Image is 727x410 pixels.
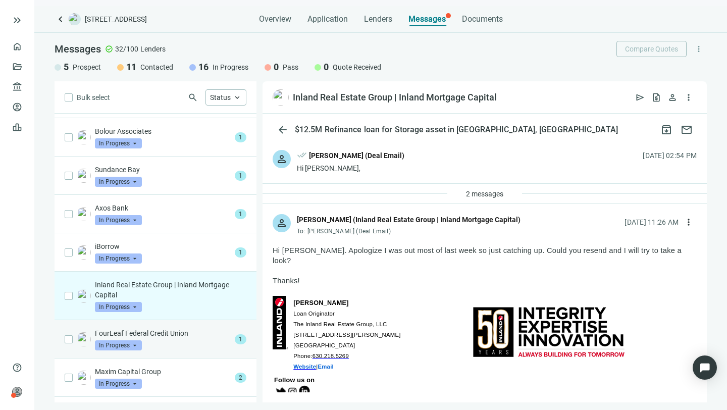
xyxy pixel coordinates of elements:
img: eab3b3c0-095e-4fb4-9387-82b53133bdc3 [273,89,289,106]
span: more_vert [684,217,694,227]
p: FourLeaf Federal Credit Union [95,328,231,338]
img: c9ff5703-fe9b-4cef-82e2-7b06025c577a [77,332,91,346]
img: 5189971f-1b64-422b-8930-e103dc490d79 [77,245,91,260]
span: help [12,363,22,373]
span: 11 [126,61,136,73]
span: In Progress [95,177,142,187]
div: [DATE] 11:26 AM [625,217,679,228]
span: 2 [235,373,246,383]
span: person [667,92,678,102]
img: 427971c4-4346-4e72-9493-a738692bfeaa [77,207,91,221]
span: account_balance [12,82,19,92]
span: 16 [198,61,209,73]
div: [PERSON_NAME] (Deal Email) [309,150,404,161]
span: Bulk select [77,92,110,103]
span: Messages [408,14,446,24]
span: In Progress [95,302,142,312]
button: person [664,89,681,106]
span: Pass [283,62,298,72]
span: more_vert [694,44,703,54]
span: [PERSON_NAME] (Deal Email) [307,228,391,235]
button: 2 messages [457,186,512,202]
span: Contacted [140,62,173,72]
span: 1 [235,334,246,344]
button: more_vert [691,41,707,57]
div: Hi [PERSON_NAME], [297,163,404,173]
button: more_vert [681,214,697,230]
div: To: [297,227,521,235]
span: In Progress [95,253,142,264]
span: 1 [235,209,246,219]
p: iBorrow [95,241,231,251]
span: 0 [274,61,279,73]
span: search [188,92,198,102]
div: [PERSON_NAME] (Inland Real Estate Group | Inland Mortgage Capital) [297,214,521,225]
span: check_circle [105,45,113,53]
img: eab3b3c0-095e-4fb4-9387-82b53133bdc3 [77,289,91,303]
div: Open Intercom Messenger [693,355,717,380]
span: In Progress [95,379,142,389]
span: In Progress [95,138,142,148]
div: $12.5M Refinance loan for Storage asset in [GEOGRAPHIC_DATA], [GEOGRAPHIC_DATA] [293,125,620,135]
span: archive [660,124,672,136]
span: person [276,153,288,165]
button: send [632,89,648,106]
img: ad256a41-9672-4755-a1ae-9a1500191c97 [77,130,91,144]
button: arrow_back [273,120,293,140]
span: done_all [297,150,307,163]
span: Lenders [364,14,392,24]
img: a1813bc8-ed68-46b9-b972-0df425920329 [77,169,91,183]
p: Maxim Capital Group [95,367,231,377]
span: Quote Received [333,62,381,72]
span: mail [681,124,693,136]
button: keyboard_double_arrow_right [11,14,23,26]
span: Status [210,93,231,101]
span: 1 [235,247,246,258]
span: 32/100 [115,44,138,54]
p: Axos Bank [95,203,231,213]
span: request_quote [651,92,661,102]
span: Application [307,14,348,24]
span: In Progress [213,62,248,72]
button: mail [677,120,697,140]
img: deal-logo [69,13,81,25]
div: Inland Real Estate Group | Inland Mortgage Capital [293,91,497,104]
button: request_quote [648,89,664,106]
span: 0 [324,61,329,73]
span: 2 messages [466,190,503,198]
span: Prospect [73,62,101,72]
p: Inland Real Estate Group | Inland Mortgage Capital [95,280,246,300]
span: In Progress [95,340,142,350]
button: more_vert [681,89,697,106]
span: arrow_back [277,124,289,136]
span: In Progress [95,215,142,225]
span: Lenders [140,44,166,54]
span: 5 [64,61,69,73]
span: 1 [235,171,246,181]
span: send [635,92,645,102]
span: Documents [462,14,503,24]
p: Sundance Bay [95,165,231,175]
span: Messages [55,43,101,55]
span: keyboard_arrow_up [233,93,242,102]
span: person [12,387,22,397]
button: archive [656,120,677,140]
img: a865b992-c59b-4ca5-bb75-9760bbd5594c [77,371,91,385]
span: Overview [259,14,291,24]
span: 1 [235,132,246,142]
div: [DATE] 02:54 PM [643,150,697,161]
span: person [276,217,288,229]
span: more_vert [684,92,694,102]
button: Compare Quotes [616,41,687,57]
span: [STREET_ADDRESS] [85,14,147,24]
a: keyboard_arrow_left [55,13,67,25]
p: Bolour Associates [95,126,231,136]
